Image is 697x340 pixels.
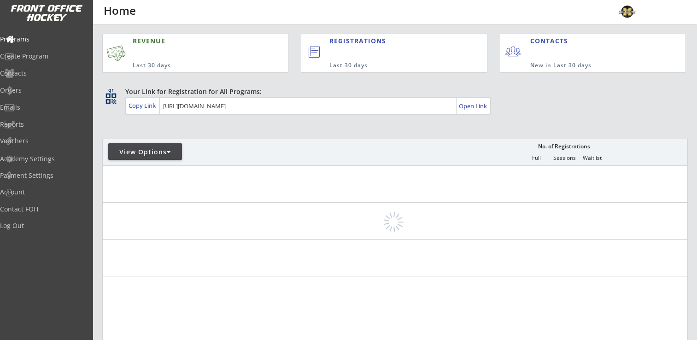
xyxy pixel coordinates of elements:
[535,143,592,150] div: No. of Registrations
[459,100,488,112] a: Open Link
[551,155,578,161] div: Sessions
[133,36,244,46] div: REVENUE
[129,101,158,110] div: Copy Link
[108,147,182,157] div: View Options
[578,155,606,161] div: Waitlist
[105,87,116,93] div: qr
[459,102,488,110] div: Open Link
[329,36,445,46] div: REGISTRATIONS
[104,92,118,106] button: qr_code
[530,36,572,46] div: CONTACTS
[125,87,659,96] div: Your Link for Registration for All Programs:
[530,62,643,70] div: New in Last 30 days
[329,62,449,70] div: Last 30 days
[522,155,550,161] div: Full
[133,62,244,70] div: Last 30 days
